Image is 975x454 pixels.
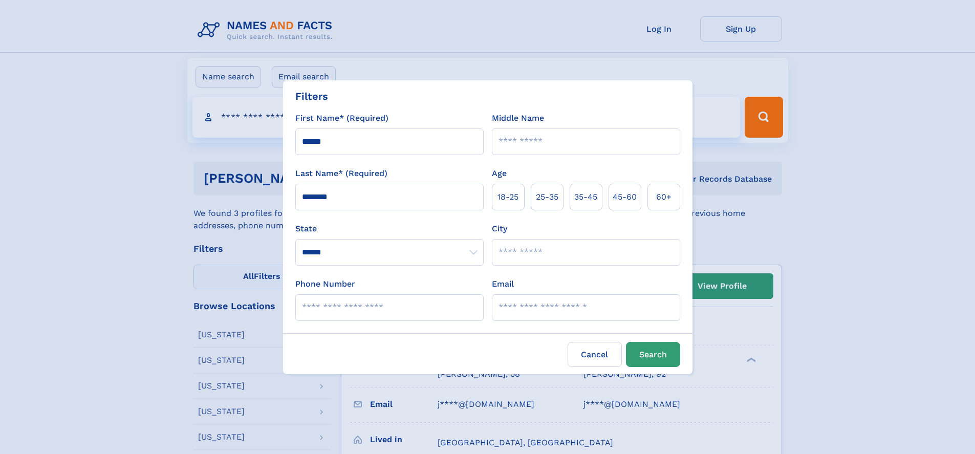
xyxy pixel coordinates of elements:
[492,223,507,235] label: City
[568,342,622,367] label: Cancel
[295,112,388,124] label: First Name* (Required)
[492,167,507,180] label: Age
[492,112,544,124] label: Middle Name
[492,278,514,290] label: Email
[656,191,671,203] span: 60+
[295,223,484,235] label: State
[613,191,637,203] span: 45‑60
[295,278,355,290] label: Phone Number
[295,89,328,104] div: Filters
[497,191,518,203] span: 18‑25
[626,342,680,367] button: Search
[536,191,558,203] span: 25‑35
[295,167,387,180] label: Last Name* (Required)
[574,191,597,203] span: 35‑45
